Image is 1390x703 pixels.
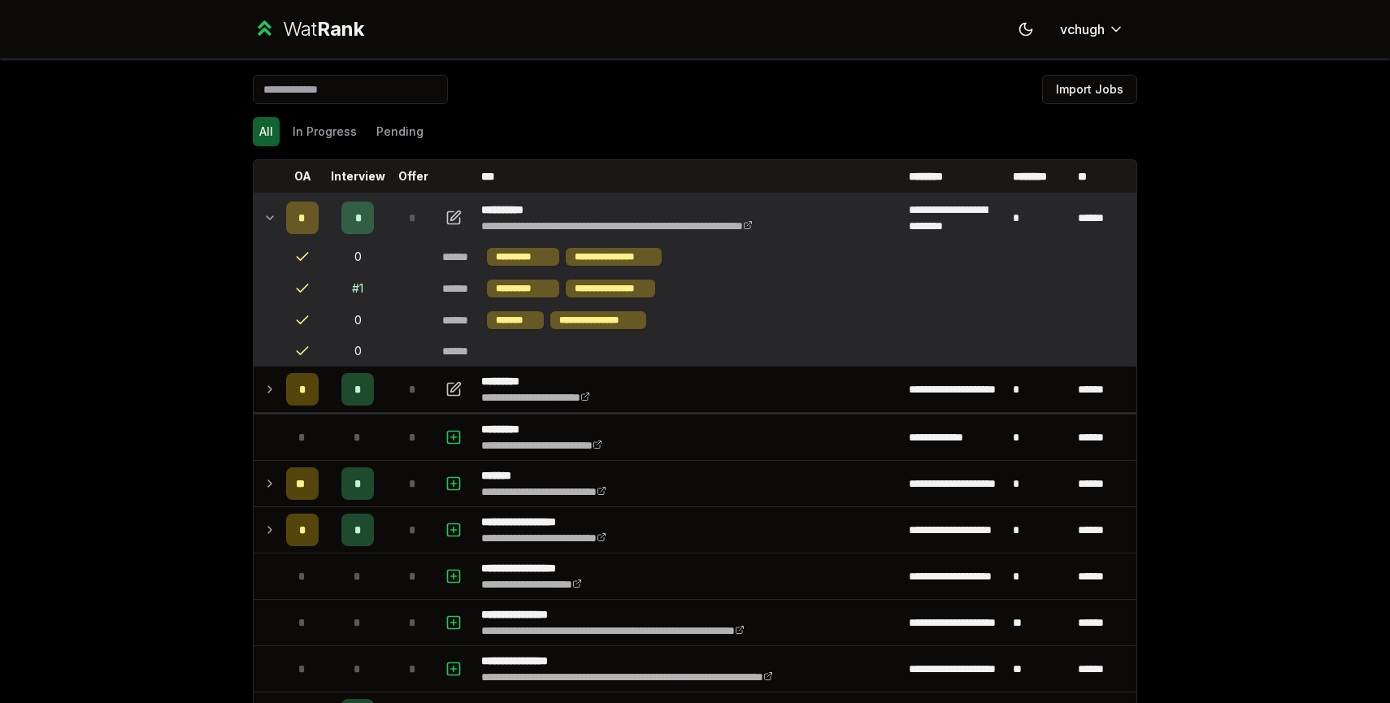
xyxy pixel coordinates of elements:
[1060,20,1105,39] span: vchugh
[325,241,390,272] td: 0
[283,16,364,42] div: Wat
[1047,15,1137,44] button: vchugh
[286,117,363,146] button: In Progress
[253,117,280,146] button: All
[352,280,363,297] div: # 1
[294,168,311,184] p: OA
[398,168,428,184] p: Offer
[1042,75,1137,104] button: Import Jobs
[331,168,385,184] p: Interview
[325,305,390,336] td: 0
[253,16,364,42] a: WatRank
[325,336,390,366] td: 0
[317,17,364,41] span: Rank
[370,117,430,146] button: Pending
